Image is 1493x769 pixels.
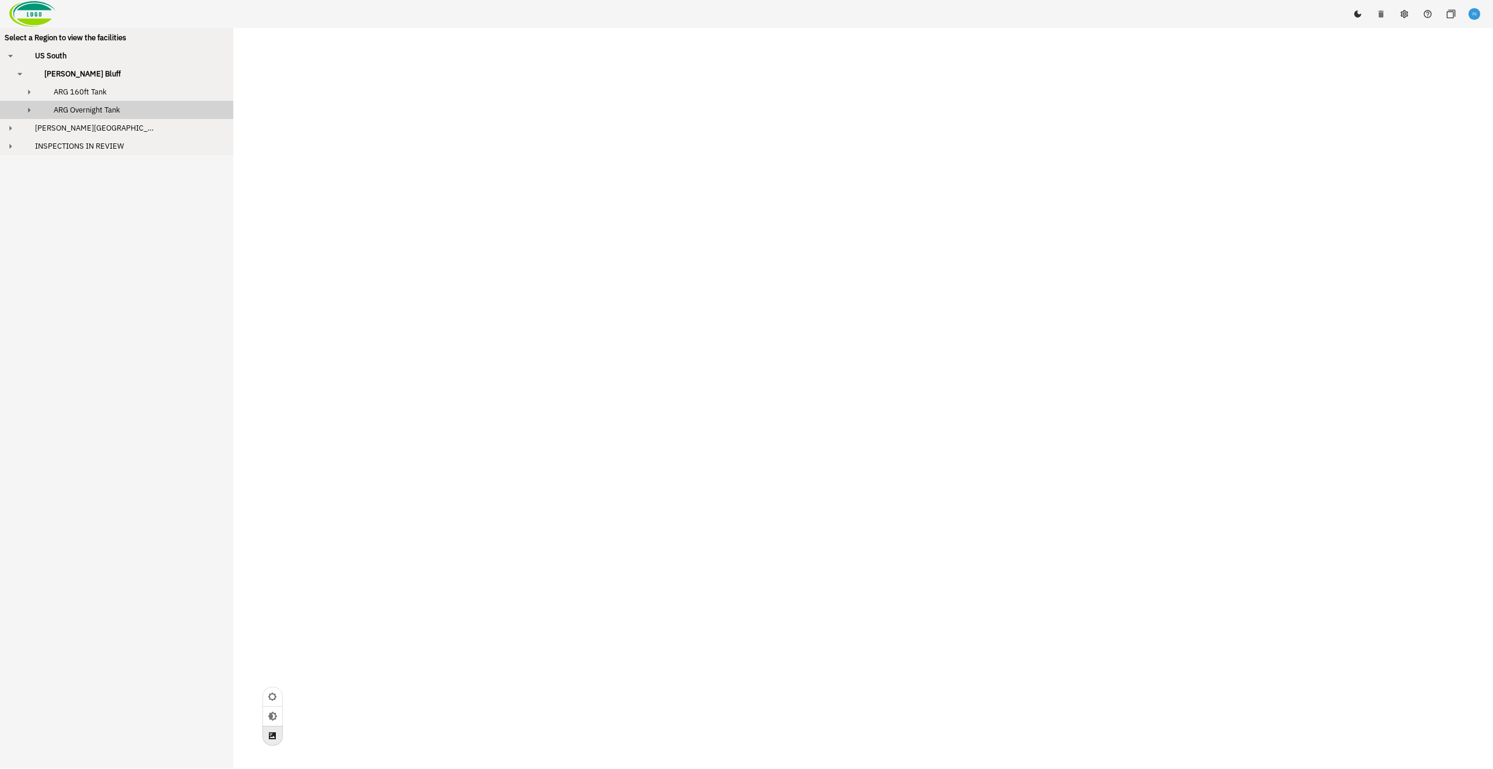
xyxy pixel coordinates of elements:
[26,123,155,133] span: [PERSON_NAME][GEOGRAPHIC_DATA]
[1469,8,1480,19] img: f6ffcea323530ad0f5eeb9c9447a59c5
[26,51,66,61] span: US South
[26,141,124,151] span: INSPECTIONS IN REVIEW
[9,1,55,27] img: Company Logo
[44,69,121,79] span: [PERSON_NAME] Bluff
[54,105,120,115] span: ARG Overnight Tank
[54,87,107,97] span: ARG 160ft Tank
